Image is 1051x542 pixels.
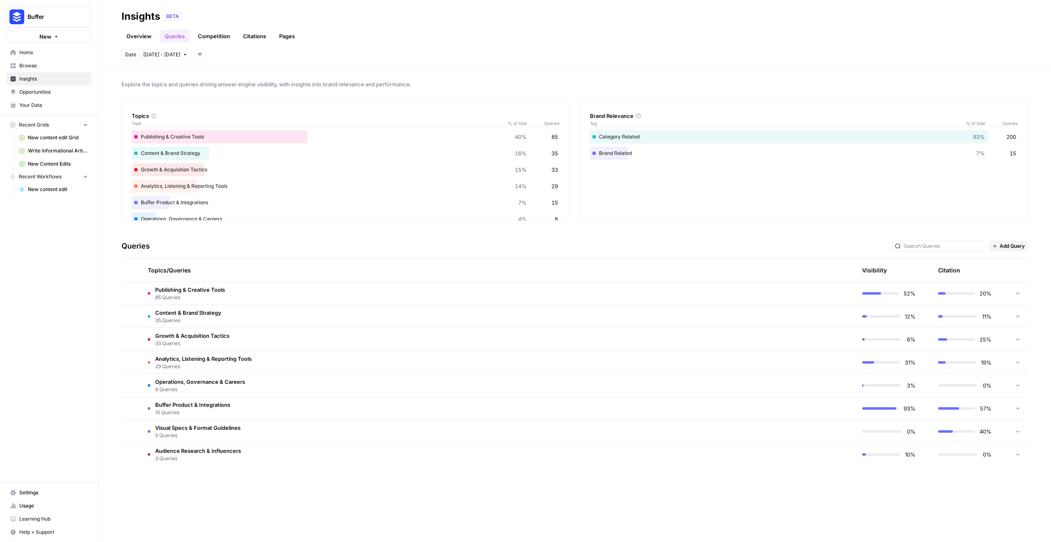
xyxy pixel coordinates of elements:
span: Your Data [19,101,88,109]
span: Recent Workflows [19,173,62,180]
span: 29 Queries [155,363,252,370]
div: Citation [938,259,960,281]
span: 200 [1006,133,1016,141]
span: Tag [590,120,960,127]
a: New content edit [15,183,92,196]
span: 85 [551,133,558,141]
div: Topics/Queries [148,259,771,281]
span: 85 Queries [155,294,225,301]
span: Browse [19,62,88,69]
a: Browse [7,59,92,72]
div: Category Related [590,130,1018,143]
span: 29 [551,182,558,190]
span: 10% [905,450,916,459]
span: Settings [19,489,88,496]
a: Overview [122,30,156,43]
span: 3 Queries [155,455,241,462]
span: 8 [555,215,558,223]
span: Insights [19,75,88,83]
span: 11% [982,312,991,321]
a: New Content Edits [15,157,92,171]
div: Brand Relevance [590,112,1018,120]
span: 3% [906,381,916,390]
a: Pages [274,30,300,43]
a: Queries [160,30,190,43]
span: 40% [515,133,527,141]
button: Recent Grids [7,119,92,131]
span: 40% [980,427,991,436]
span: 19% [981,358,991,367]
div: Growth & Acquisition Tactics [132,163,560,176]
div: Content & Brand Strategy [132,147,560,160]
span: 35 [551,149,558,157]
span: 25% [980,335,991,344]
span: 4% [518,215,527,223]
span: Analytics, Listening & Reporting Tools [155,355,252,363]
img: Buffer Logo [9,9,24,24]
span: Audience Research & Influencers [155,447,241,455]
span: Date [125,51,136,58]
span: Topic [132,120,502,127]
a: Insights [7,72,92,85]
span: [DATE] - [DATE] [143,51,180,58]
div: Brand Related [590,147,1018,160]
span: Home [19,49,88,56]
div: Analytics, Listening & Reporting Tools [132,180,560,193]
div: Operations, Governance & Careers [132,212,560,226]
span: New [39,32,51,41]
span: 33 Queries [155,340,229,347]
button: New [7,30,92,43]
span: % of total [502,120,527,127]
span: 35 Queries [155,317,221,324]
span: 0% [982,450,991,459]
a: Opportunities [7,85,92,99]
h3: Queries [122,240,150,252]
button: Recent Workflows [7,171,92,183]
span: 15 Queries [155,409,230,416]
span: 16% [515,149,527,157]
span: 5 Queries [155,432,241,439]
button: [DATE] - [DATE] [140,49,191,60]
span: Buffer Product & Integrations [155,401,230,409]
a: Citations [238,30,271,43]
span: 20% [980,289,991,298]
span: 31% [905,358,916,367]
span: Help + Support [19,528,88,536]
a: Your Data [7,99,92,112]
input: Search Queries [904,242,983,250]
span: Content & Brand Strategy [155,309,221,317]
span: Growth & Acquisition Tactics [155,332,229,340]
span: 8 Queries [155,386,245,393]
div: BETA [163,12,182,21]
span: Learning Hub [19,515,88,523]
span: Publishing & Creative Tools [155,286,225,294]
button: Help + Support [7,526,92,539]
div: Publishing & Creative Tools [132,130,560,143]
button: Workspace: Buffer [7,7,92,27]
span: 7% [518,198,527,207]
span: 15% [515,166,527,174]
a: Settings [7,486,92,499]
span: Add Query [1000,242,1025,250]
span: 6% [906,335,916,344]
span: Write Informational Article [28,147,88,155]
span: Operations, Governance & Careers [155,378,245,386]
span: 93% [973,133,985,141]
a: Home [7,46,92,59]
div: Insights [122,10,160,23]
span: 0% [982,381,991,390]
span: Queries [985,120,1018,127]
span: 33 [551,166,558,174]
span: Visual Specs & Format Guidelines [155,424,241,432]
a: Learning Hub [7,512,92,526]
span: Queries [527,120,560,127]
span: 7% [976,149,985,157]
span: 93% [904,404,916,413]
span: 15 [551,198,558,207]
span: Usage [19,502,88,510]
span: New content edit [28,186,88,193]
a: Usage [7,499,92,512]
span: Opportunities [19,88,88,96]
div: Buffer Product & Integrations [132,196,560,209]
span: 57% [980,404,991,413]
